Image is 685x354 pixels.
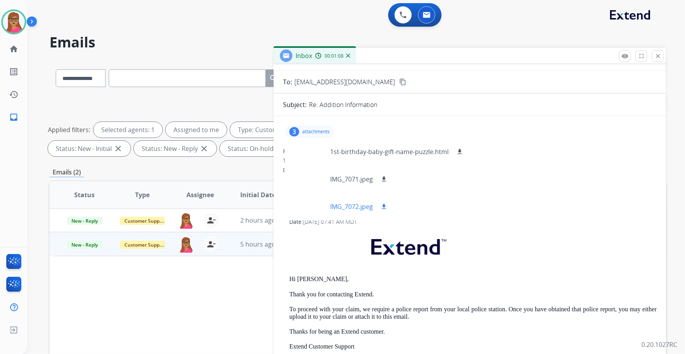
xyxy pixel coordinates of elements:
span: [DATE] 07:41 AM MDT [303,218,357,225]
mat-icon: person_remove [206,240,216,249]
mat-icon: close [113,144,123,153]
div: 3 [289,127,299,136]
p: To: [283,77,292,87]
span: 2 hours ago [240,216,276,225]
span: 00:01:08 [325,53,343,59]
mat-icon: history [9,90,18,99]
p: Extend Customer Support [289,343,657,350]
p: To proceed with your claim, we require a police report from your local police station. Once you h... [289,306,657,320]
img: avatar [3,11,25,33]
mat-icon: list_alt [9,67,18,76]
div: Assigned to me [166,122,227,138]
p: Thanks for being an Extend customer. [289,328,657,335]
div: Status: New - Reply [134,141,217,156]
p: Thank you for contacting Extend. [289,291,657,298]
img: extend.png [362,230,454,261]
span: Customer Support [120,217,171,225]
p: 0.20.1027RC [641,340,677,349]
mat-icon: download [456,148,463,155]
span: Assignee [186,190,214,200]
div: To: [283,157,657,165]
p: 1st-birthday-baby-gift-name-puzzle.html [330,147,449,156]
p: Applied filters: [48,125,90,134]
div: From: [289,199,657,207]
mat-icon: download [380,176,387,183]
mat-icon: remove_red_eye [621,53,628,60]
mat-icon: download [380,203,387,210]
span: Type [135,190,150,200]
div: Selected agents: 1 [93,122,163,138]
p: Emails (2) [49,167,84,177]
span: Status [74,190,95,200]
mat-icon: search [269,74,278,83]
mat-icon: content_copy [399,78,406,85]
mat-icon: home [9,44,18,54]
mat-icon: person_remove [206,216,216,225]
div: From: [283,147,657,155]
span: Inbox [296,51,312,60]
div: Status: New - Initial [48,141,131,156]
mat-icon: close [199,144,209,153]
p: IMG_7072.jpeg [330,202,373,211]
p: attachments [302,129,330,135]
span: 5 hours ago [240,240,276,249]
div: Status: On-hold – Internal [220,141,322,156]
span: [EMAIL_ADDRESS][DOMAIN_NAME] [294,77,395,87]
p: IMG_7071.jpeg [330,174,373,184]
img: agent-avatar [178,212,194,229]
p: Re: Addition Information [309,100,377,109]
mat-icon: fullscreen [638,53,645,60]
mat-icon: inbox [9,113,18,122]
div: To: [289,209,657,216]
img: agent-avatar [178,236,194,253]
span: Initial Date [240,190,276,200]
div: Date: [283,166,657,174]
span: New - Reply [67,217,102,225]
p: Subject: [283,100,307,109]
h2: Emails [49,34,666,50]
div: Type: Customer Support [230,122,329,138]
span: New - Reply [67,241,102,249]
p: Hi [PERSON_NAME], [289,276,657,283]
span: Customer Support [120,241,171,249]
mat-icon: close [654,53,661,60]
div: Date: [289,218,657,226]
